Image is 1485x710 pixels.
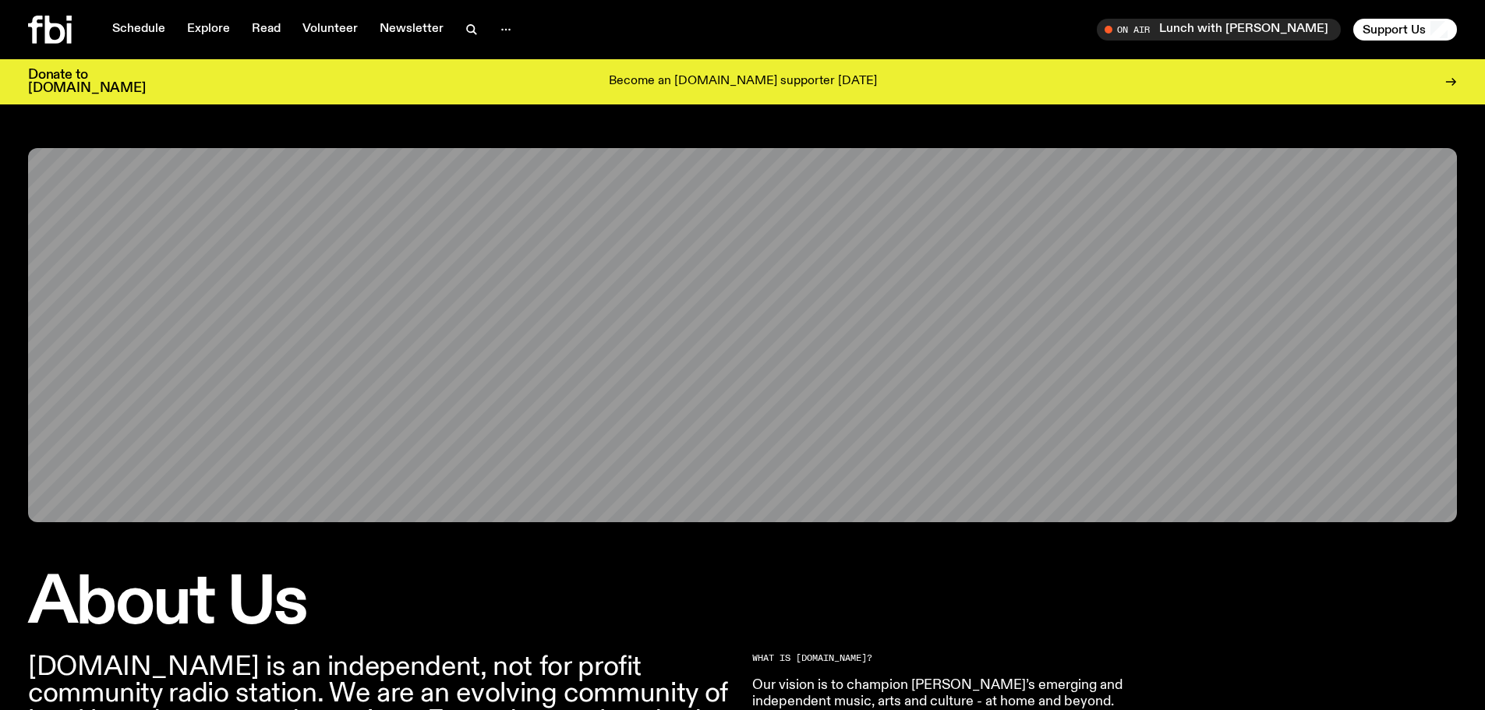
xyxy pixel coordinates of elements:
a: Volunteer [293,19,367,41]
span: Support Us [1363,23,1426,37]
h1: About Us [28,572,734,635]
a: Explore [178,19,239,41]
a: Newsletter [370,19,453,41]
h3: Donate to [DOMAIN_NAME] [28,69,146,95]
a: Schedule [103,19,175,41]
h2: What is [DOMAIN_NAME]? [752,654,1201,662]
p: Become an [DOMAIN_NAME] supporter [DATE] [609,75,877,89]
button: Support Us [1353,19,1457,41]
a: Read [242,19,290,41]
button: On AirLunch with [PERSON_NAME] [1097,19,1341,41]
